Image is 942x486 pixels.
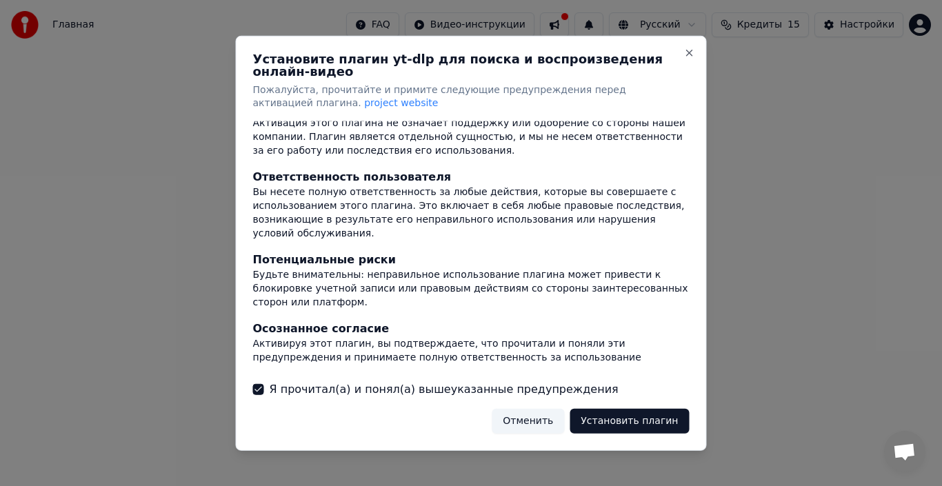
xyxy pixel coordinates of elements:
[492,409,564,434] button: Отменить
[253,83,690,110] p: Пожалуйста, прочитайте и примите следующие предупреждения перед активацией плагина.
[253,169,690,185] div: Ответственность пользователя
[253,52,690,77] h2: Установите плагин yt-dlp для поиска и воспроизведения онлайн-видео
[364,97,438,108] span: project website
[253,252,690,268] div: Потенциальные риски
[253,337,690,378] div: Активируя этот плагин, вы подтверждаете, что прочитали и поняли эти предупреждения и принимаете п...
[253,321,690,337] div: Осознанное согласие
[253,268,690,310] div: Будьте внимательны: неправильное использование плагина может привести к блокировке учетной записи...
[253,185,690,241] div: Вы несете полную ответственность за любые действия, которые вы совершаете с использованием этого ...
[253,117,690,158] div: Активация этого плагина не означает поддержку или одобрение со стороны нашей компании. Плагин явл...
[570,409,689,434] button: Установить плагин
[270,381,619,398] label: Я прочитал(а) и понял(а) вышеуказанные предупреждения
